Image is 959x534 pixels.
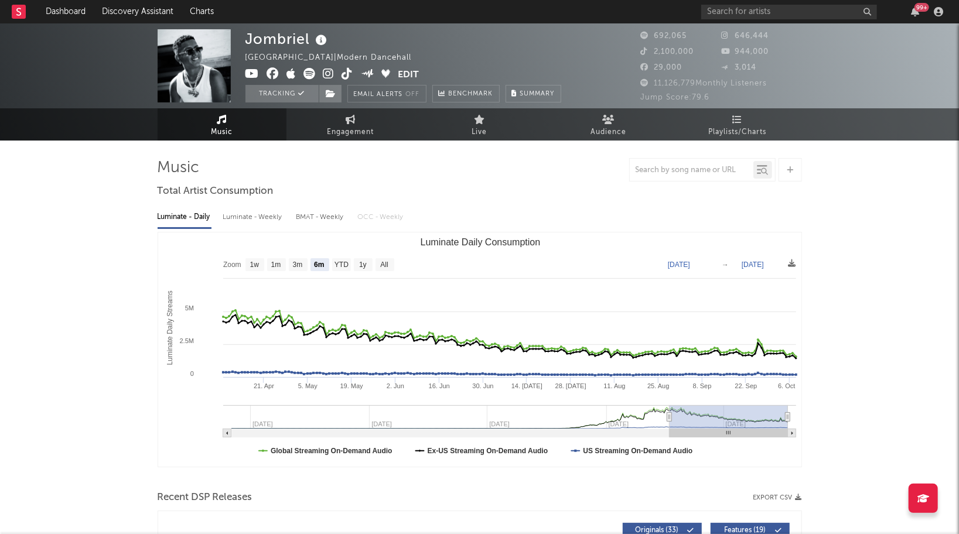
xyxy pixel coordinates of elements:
span: 944,000 [721,48,769,56]
text: 8. Sep [692,382,711,389]
div: BMAT - Weekly [296,207,346,227]
text: 16. Jun [428,382,449,389]
button: Export CSV [753,494,802,501]
text: 1y [359,261,367,269]
span: 2,100,000 [641,48,694,56]
span: 3,014 [721,64,756,71]
svg: Luminate Daily Consumption [158,232,802,467]
button: Summary [506,85,561,102]
input: Search for artists [701,5,877,19]
text: 1w [250,261,259,269]
a: Music [158,108,286,141]
text: 25. Aug [647,382,669,389]
text: 30. Jun [472,382,493,389]
text: All [380,261,388,269]
span: Live [472,125,487,139]
text: Luminate Daily Streams [166,290,174,365]
text: [DATE] [742,261,764,269]
text: Zoom [223,261,241,269]
text: 3m [292,261,302,269]
text: 22. Sep [735,382,757,389]
text: 6m [314,261,324,269]
span: 692,065 [641,32,687,40]
div: [GEOGRAPHIC_DATA] | Modern Dancehall [245,51,425,65]
a: Audience [544,108,673,141]
div: Luminate - Weekly [223,207,285,227]
div: Jombriel [245,29,330,49]
text: 5M [185,304,193,311]
span: Engagement [327,125,374,139]
text: Ex-US Streaming On-Demand Audio [427,447,548,455]
span: Features ( 19 ) [718,527,772,534]
text: 2. Jun [386,382,404,389]
span: 29,000 [641,64,682,71]
text: 28. [DATE] [555,382,586,389]
span: Benchmark [449,87,493,101]
text: → [722,261,729,269]
text: Luminate Daily Consumption [420,237,540,247]
text: 2.5M [179,337,193,344]
div: 99 + [914,3,929,12]
text: 11. Aug [603,382,625,389]
span: 646,444 [721,32,769,40]
span: Originals ( 33 ) [630,527,684,534]
span: Jump Score: 79.6 [641,94,710,101]
text: 0 [190,370,193,377]
text: [DATE] [668,261,690,269]
div: Luminate - Daily [158,207,211,227]
span: Summary [520,91,555,97]
span: Total Artist Consumption [158,184,274,198]
a: Playlists/Charts [673,108,802,141]
span: 11,126,779 Monthly Listeners [641,80,767,87]
button: Tracking [245,85,319,102]
a: Engagement [286,108,415,141]
button: Email AlertsOff [347,85,426,102]
text: Global Streaming On-Demand Audio [271,447,393,455]
text: 14. [DATE] [511,382,542,389]
em: Off [406,91,420,98]
text: 5. May [298,382,318,389]
span: Playlists/Charts [708,125,766,139]
text: YTD [334,261,348,269]
span: Music [211,125,233,139]
text: 6. Oct [778,382,795,389]
button: 99+ [911,7,919,16]
a: Benchmark [432,85,500,102]
span: Audience [591,125,626,139]
input: Search by song name or URL [630,166,753,175]
a: Live [415,108,544,141]
text: 21. Apr [254,382,274,389]
span: Recent DSP Releases [158,491,252,505]
button: Edit [398,68,419,83]
text: 1m [271,261,281,269]
text: 19. May [340,382,363,389]
text: US Streaming On-Demand Audio [583,447,692,455]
